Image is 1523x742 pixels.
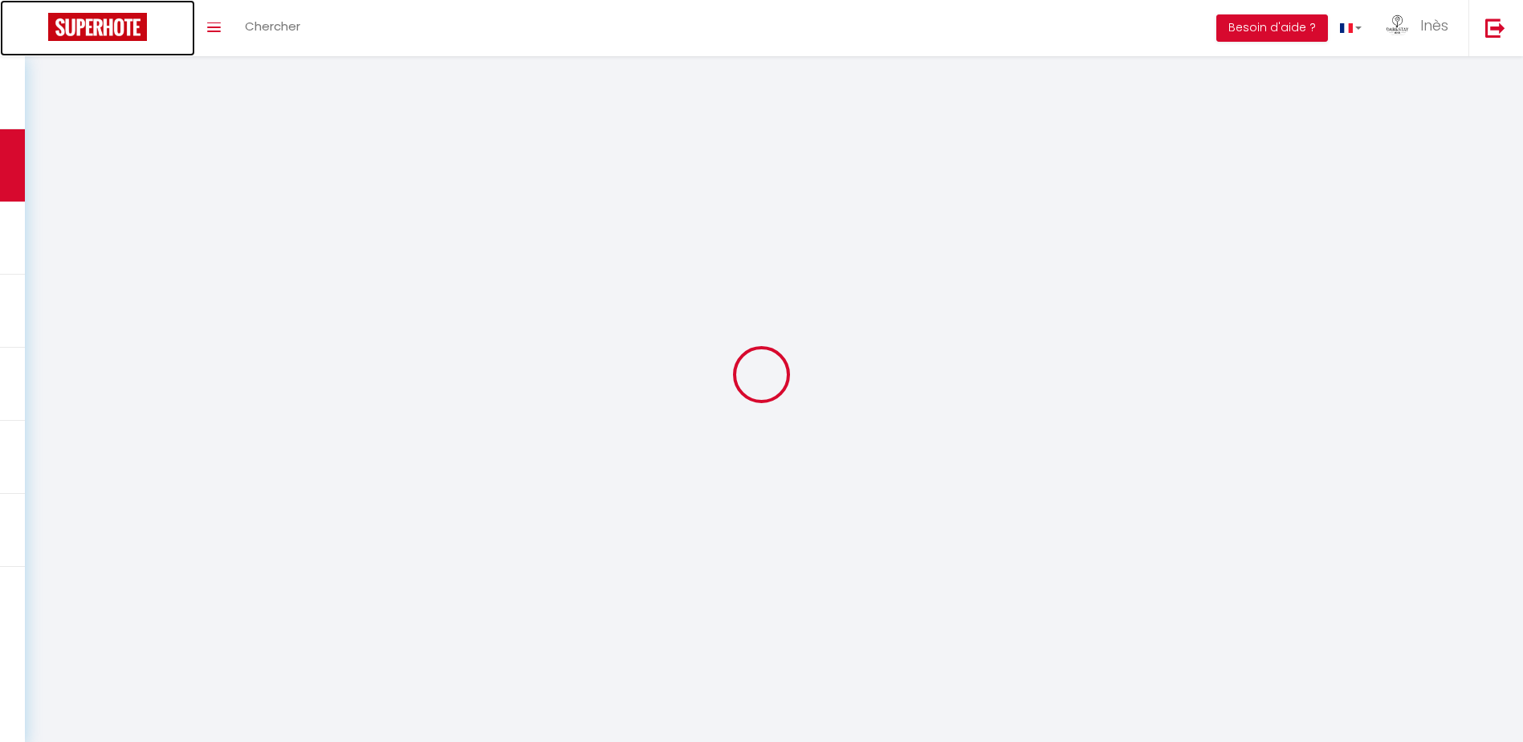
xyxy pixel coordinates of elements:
span: Inès [1420,15,1448,35]
span: Chercher [245,18,300,35]
img: ... [1386,14,1410,36]
img: logout [1485,18,1505,38]
button: Besoin d'aide ? [1216,14,1328,42]
img: Super Booking [48,13,147,41]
